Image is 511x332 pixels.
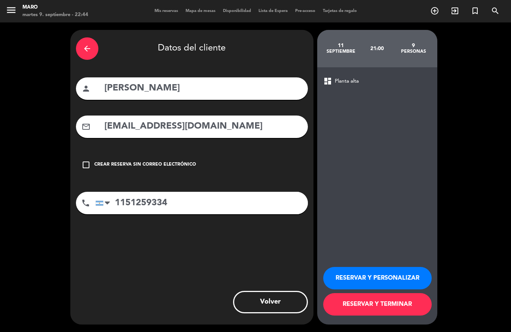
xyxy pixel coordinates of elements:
[104,119,302,134] input: Email del cliente
[471,6,480,15] i: turned_in_not
[450,6,459,15] i: exit_to_app
[319,9,361,13] span: Tarjetas de regalo
[323,267,432,289] button: RESERVAR Y PERSONALIZAR
[395,49,432,55] div: personas
[335,77,359,86] span: Planta alta
[425,4,445,17] span: RESERVAR MESA
[182,9,219,13] span: Mapa de mesas
[323,293,432,316] button: RESERVAR Y TERMINAR
[395,43,432,49] div: 9
[255,9,291,13] span: Lista de Espera
[104,81,302,96] input: Nombre del cliente
[323,43,359,49] div: 11
[430,6,439,15] i: add_circle_outline
[151,9,182,13] span: Mis reservas
[76,36,308,62] div: Datos del cliente
[219,9,255,13] span: Disponibilidad
[22,11,88,19] div: martes 9. septiembre - 22:44
[323,49,359,55] div: septiembre
[359,36,395,62] div: 21:00
[81,199,90,207] i: phone
[6,4,17,16] i: menu
[83,44,92,53] i: arrow_back
[465,4,485,17] span: Reserva especial
[94,161,196,169] div: Crear reserva sin correo electrónico
[491,6,500,15] i: search
[485,4,505,17] span: BUSCAR
[233,291,308,313] button: Volver
[323,77,332,86] span: dashboard
[445,4,465,17] span: WALK IN
[82,122,91,131] i: mail_outline
[291,9,319,13] span: Pre-acceso
[95,192,308,214] input: Número de teléfono...
[96,192,113,214] div: Argentina: +54
[6,4,17,18] button: menu
[82,84,91,93] i: person
[82,160,91,169] i: check_box_outline_blank
[22,4,88,11] div: Maro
